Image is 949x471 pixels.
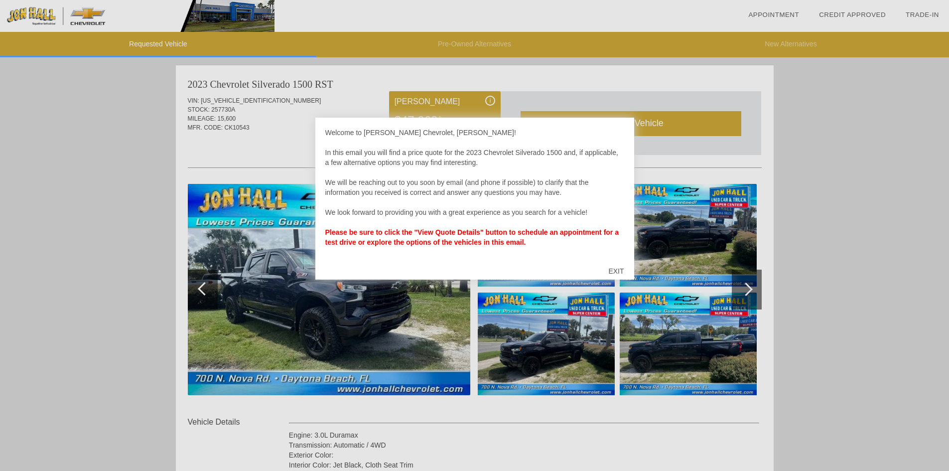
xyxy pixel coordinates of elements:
[819,11,886,18] a: Credit Approved
[325,228,619,246] strong: Please be sure to click the "View Quote Details" button to schedule an appointment for a test dri...
[906,11,939,18] a: Trade-In
[598,256,634,286] div: EXIT
[325,128,624,257] div: Welcome to [PERSON_NAME] Chevrolet, [PERSON_NAME]! In this email you will find a price quote for ...
[748,11,799,18] a: Appointment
